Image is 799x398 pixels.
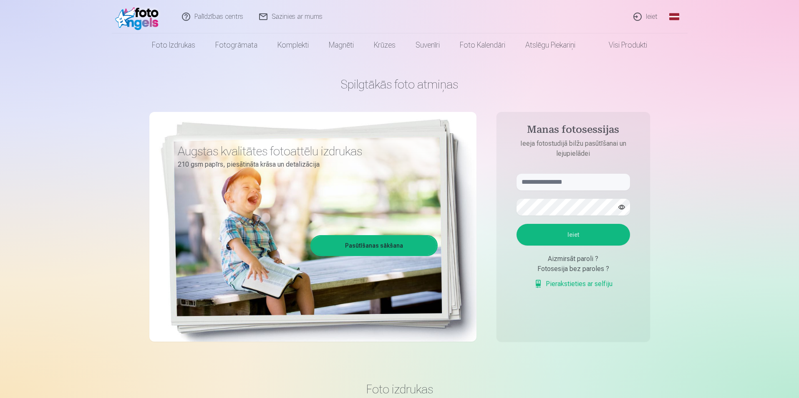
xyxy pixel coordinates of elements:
p: Ieeja fotostudijā bilžu pasūtīšanai un lejupielādei [508,139,638,159]
a: Pasūtīšanas sākšana [312,236,436,255]
a: Magnēti [319,33,364,57]
h3: Foto izdrukas [156,382,643,397]
img: /fa1 [115,3,163,30]
a: Atslēgu piekariņi [515,33,585,57]
div: Fotosesija bez paroles ? [517,264,630,274]
h1: Spilgtākās foto atmiņas [149,77,650,92]
a: Fotogrāmata [205,33,267,57]
a: Foto kalendāri [450,33,515,57]
div: Aizmirsāt paroli ? [517,254,630,264]
h3: Augstas kvalitātes fotoattēlu izdrukas [178,144,431,159]
h4: Manas fotosessijas [508,124,638,139]
a: Suvenīri [406,33,450,57]
p: 210 gsm papīrs, piesātināta krāsa un detalizācija [178,159,431,170]
button: Ieiet [517,224,630,246]
a: Pierakstieties ar selfiju [534,279,612,289]
a: Komplekti [267,33,319,57]
a: Krūzes [364,33,406,57]
a: Foto izdrukas [142,33,205,57]
a: Visi produkti [585,33,657,57]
